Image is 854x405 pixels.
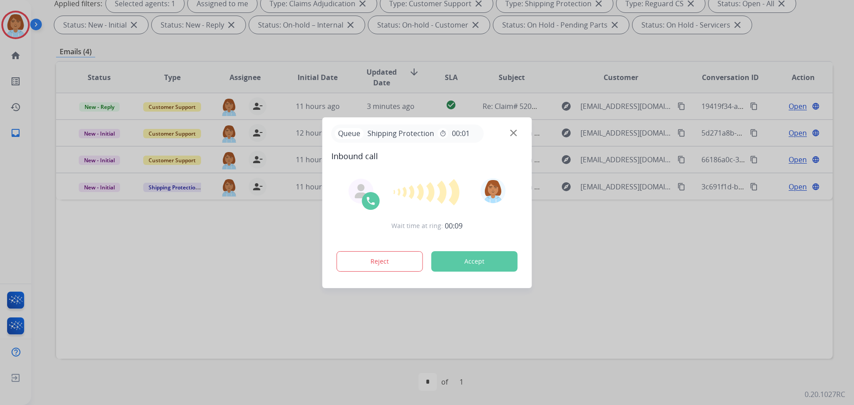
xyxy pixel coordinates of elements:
button: Reject [337,251,423,272]
button: Accept [431,251,518,272]
p: Queue [335,128,364,139]
img: close-button [510,129,517,136]
span: 00:01 [452,128,470,139]
span: 00:09 [445,221,463,231]
span: Inbound call [331,150,523,162]
img: agent-avatar [354,184,368,198]
img: avatar [480,178,505,203]
mat-icon: timer [439,130,447,137]
span: Shipping Protection [364,128,438,139]
span: Wait time at ring: [391,221,443,230]
p: 0.20.1027RC [805,389,845,400]
img: call-icon [366,196,376,206]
